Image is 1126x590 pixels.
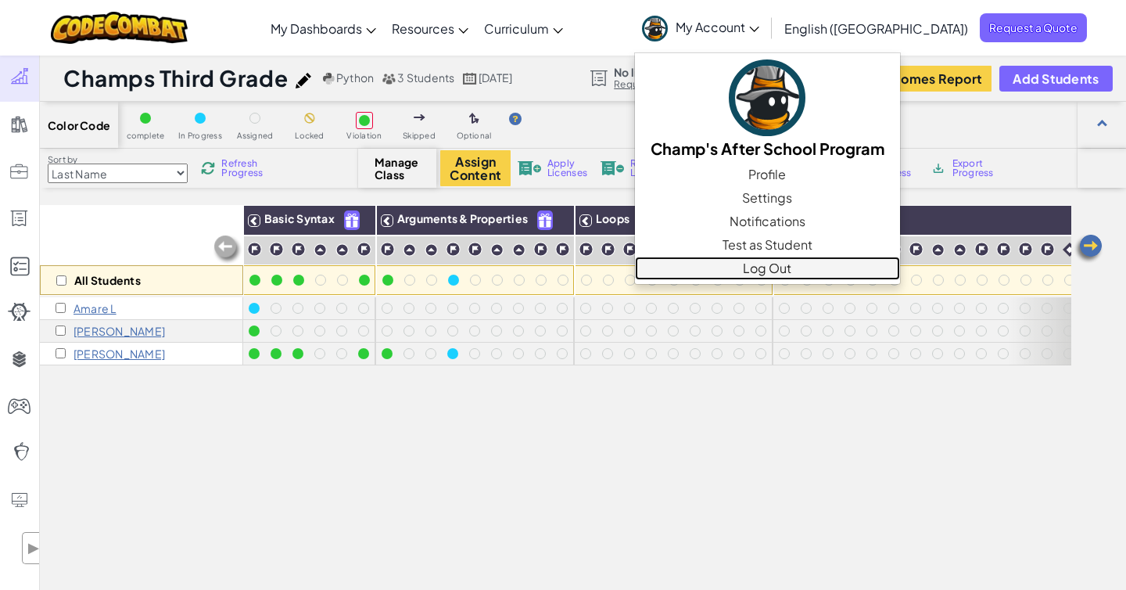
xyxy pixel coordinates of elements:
[533,242,548,257] img: IconChallengeLevel.svg
[484,20,549,37] span: Curriculum
[974,242,989,257] img: IconChallengeLevel.svg
[1063,243,1077,257] img: IconIntro.svg
[579,242,593,257] img: IconChallengeLevel.svg
[335,243,349,257] img: IconPracticeLevel.svg
[63,63,288,93] h1: Champs Third Grade
[676,19,759,35] span: My Account
[345,211,359,229] img: IconFreeLevelv2.svg
[784,20,968,37] span: English ([GEOGRAPHIC_DATA])
[463,73,477,85] img: calendar.svg
[1073,233,1104,264] img: Arrow_Left.png
[263,7,384,49] a: My Dashboards
[518,161,541,175] img: IconLicenseApply.svg
[1013,72,1099,85] span: Add Students
[346,131,382,140] span: Violation
[980,13,1087,42] a: Request a Quote
[357,242,371,257] img: IconChallengeLevel.svg
[622,242,637,257] img: IconChallengeLevel.svg
[382,73,396,85] img: MultipleUsers.png
[425,243,438,257] img: IconPracticeLevel.svg
[380,242,395,257] img: IconChallengeLevel.svg
[323,73,335,85] img: python.png
[651,136,884,160] h5: Champ's After School Program
[264,211,335,225] span: Basic Syntax
[538,211,552,229] img: IconFreeLevelv2.svg
[127,131,165,140] span: complete
[635,163,900,186] a: Profile
[476,7,571,49] a: Curriculum
[403,131,436,140] span: Skipped
[336,70,374,85] span: Python
[614,66,697,78] span: No licenses yet
[212,234,243,265] img: Arrow_Left_Inactive.png
[414,114,425,121] img: IconSkippedLevel.svg
[237,131,274,140] span: Assigned
[74,302,117,315] p: Amare L
[634,3,767,52] a: My Account
[996,242,1011,257] img: IconChallengeLevel.svg
[296,73,311,88] img: iconPencil.svg
[457,131,492,140] span: Optional
[221,159,270,178] span: Refresh Progress
[178,131,222,140] span: In Progress
[909,242,923,257] img: IconChallengeLevel.svg
[1040,242,1055,257] img: IconChallengeLevel.svg
[859,66,992,92] button: Outcomes Report
[440,150,511,186] button: Assign Content
[635,257,900,280] a: Log Out
[295,131,324,140] span: Locked
[27,537,40,559] span: ▶
[729,59,805,136] img: avatar
[547,159,587,178] span: Apply Licenses
[635,186,900,210] a: Settings
[555,242,570,257] img: IconChallengeLevel.svg
[271,20,362,37] span: My Dashboards
[74,274,141,286] p: All Students
[469,113,479,125] img: IconOptionalLevel.svg
[479,70,512,85] span: [DATE]
[596,211,629,225] span: Loops
[635,210,900,233] a: Notifications
[468,242,482,257] img: IconChallengeLevel.svg
[952,159,1000,178] span: Export Progress
[384,7,476,49] a: Resources
[291,242,306,257] img: IconChallengeLevel.svg
[446,242,461,257] img: IconChallengeLevel.svg
[642,16,668,41] img: avatar
[512,243,525,257] img: IconPracticeLevel.svg
[999,66,1112,92] button: Add Students
[375,156,421,181] span: Manage Class
[314,243,327,257] img: IconPracticeLevel.svg
[397,211,528,225] span: Arguments & Properties
[776,7,976,49] a: English ([GEOGRAPHIC_DATA])
[201,161,215,175] img: IconReload.svg
[931,161,945,175] img: IconArchive.svg
[614,78,697,91] a: Request Licenses
[48,153,188,166] label: Sort by
[403,243,416,257] img: IconPracticeLevel.svg
[392,20,454,37] span: Resources
[509,113,522,125] img: IconHint.svg
[74,347,165,360] p: Kylie P
[74,325,165,337] p: Andrew L
[635,233,900,257] a: Test as Student
[397,70,454,85] span: 3 Students
[1018,242,1033,257] img: IconChallengeLevel.svg
[48,119,110,131] span: Color Code
[269,242,284,257] img: IconChallengeLevel.svg
[51,12,188,44] img: CodeCombat logo
[630,159,670,178] span: Revoke Licenses
[730,212,805,231] span: Notifications
[635,57,900,163] a: Champ's After School Program
[490,243,504,257] img: IconPracticeLevel.svg
[931,243,945,257] img: IconPracticeLevel.svg
[601,242,615,257] img: IconChallengeLevel.svg
[953,243,966,257] img: IconPracticeLevel.svg
[601,161,624,175] img: IconLicenseRevoke.svg
[247,242,262,257] img: IconChallengeLevel.svg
